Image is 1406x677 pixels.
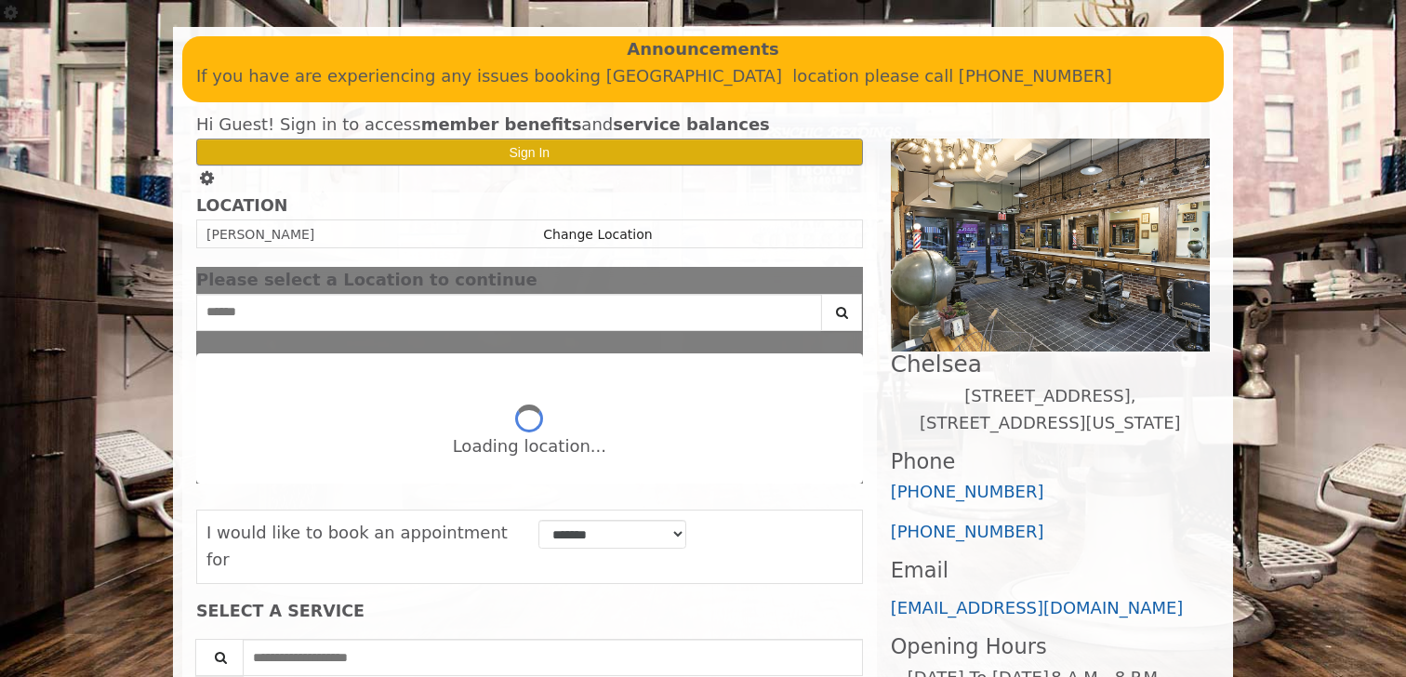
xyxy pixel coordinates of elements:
button: Sign In [196,139,863,166]
button: Service Search [195,639,244,676]
input: Search Center [196,294,822,331]
a: [PHONE_NUMBER] [891,522,1044,541]
span: Please select a Location to continue [196,270,537,289]
b: Announcements [627,36,779,63]
a: [EMAIL_ADDRESS][DOMAIN_NAME] [891,598,1184,617]
p: [STREET_ADDRESS],[STREET_ADDRESS][US_STATE] [891,383,1210,437]
span: I would like to book an appointment for [206,523,508,569]
div: Hi Guest! Sign in to access and [196,112,863,139]
a: Change Location [543,227,652,242]
a: [PHONE_NUMBER] [891,482,1044,501]
h3: Phone [891,450,1210,473]
div: Center Select [196,294,863,340]
div: Loading location... [453,433,606,460]
h3: Opening Hours [891,635,1210,658]
p: If you have are experiencing any issues booking [GEOGRAPHIC_DATA] location please call [PHONE_NUM... [196,63,1210,90]
span: [PERSON_NAME] [206,227,314,242]
h3: Email [891,559,1210,582]
button: close dialog [835,274,863,286]
div: SELECT A SERVICE [196,603,863,620]
h2: Chelsea [891,352,1210,377]
b: member benefits [421,114,582,134]
b: service balances [613,114,770,134]
b: LOCATION [196,196,287,215]
i: Search button [831,306,853,319]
